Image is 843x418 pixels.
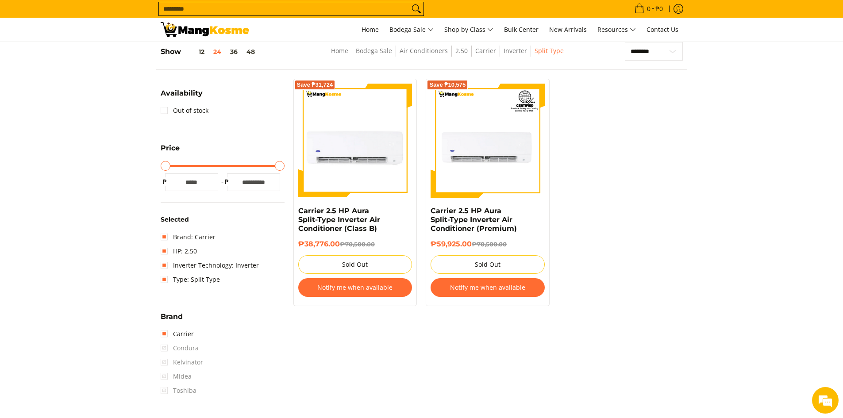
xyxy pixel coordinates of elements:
span: Availability [161,90,203,97]
button: 48 [242,48,259,55]
a: Brand: Carrier [161,230,216,244]
summary: Open [161,313,183,327]
a: Resources [593,18,640,42]
h6: ₱38,776.00 [298,240,412,249]
a: Home [331,46,348,55]
h6: Selected [161,216,285,224]
a: Contact Us [642,18,683,42]
span: New Arrivals [549,25,587,34]
nav: Main Menu [258,18,683,42]
span: Price [161,145,180,152]
a: Carrier 2.5 HP Aura Split-Type Inverter Air Conditioner (Premium) [431,207,517,233]
span: ₱ [223,177,231,186]
a: Carrier [475,46,496,55]
a: HP: 2.50 [161,244,197,258]
a: Carrier [161,327,194,341]
del: ₱70,500.00 [340,241,375,248]
button: Sold Out [431,255,545,274]
button: 36 [226,48,242,55]
summary: Open [161,145,180,158]
a: Bodega Sale [385,18,438,42]
span: Shop by Class [444,24,493,35]
a: 2.50 [455,46,468,55]
span: Contact Us [647,25,678,34]
span: Resources [597,24,636,35]
img: Bodega Sale Aircon l Mang Kosme: Home Appliances Warehouse Sale 2.50 Carrier Inverter Split Type [161,22,249,37]
span: • [632,4,666,14]
span: Toshiba [161,383,196,398]
button: 12 [181,48,209,55]
span: ₱0 [654,6,664,12]
span: Kelvinator [161,355,203,369]
h6: ₱59,925.00 [431,240,545,249]
span: Bulk Center [504,25,539,34]
a: Air Conditioners [400,46,448,55]
del: ₱70,500.00 [472,241,507,248]
a: Home [357,18,383,42]
span: Condura [161,341,199,355]
a: Out of stock [161,104,208,118]
span: Home [362,25,379,34]
span: Brand [161,313,183,320]
img: Carrier 2.5 HP Aura Split-Type Inverter Air Conditioner (Premium) [431,84,545,198]
a: New Arrivals [545,18,591,42]
span: Save ₱10,575 [429,82,466,88]
span: Split Type [535,46,564,57]
button: 24 [209,48,226,55]
a: Inverter Technology: Inverter [161,258,259,272]
span: 0 [646,6,652,12]
img: Carrier 2.5 HP Aura Split-Type Inverter Air Conditioner (Class B) - 0 [298,84,412,198]
a: Type: Split Type [161,272,220,287]
span: Bodega Sale [389,24,434,35]
span: Midea [161,369,192,383]
a: Carrier 2.5 HP Aura Split-Type Inverter Air Conditioner (Class B) [298,207,380,233]
a: Inverter [504,46,527,55]
nav: Breadcrumbs [287,46,608,65]
button: Notify me when available [431,278,545,297]
button: Search [409,2,423,15]
span: Save ₱31,724 [297,82,333,88]
span: ₱ [161,177,169,186]
summary: Open [161,90,203,104]
a: Bodega Sale [356,46,392,55]
h5: Show [161,47,259,56]
a: Bulk Center [500,18,543,42]
button: Notify me when available [298,278,412,297]
button: Sold Out [298,255,412,274]
a: Shop by Class [440,18,498,42]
